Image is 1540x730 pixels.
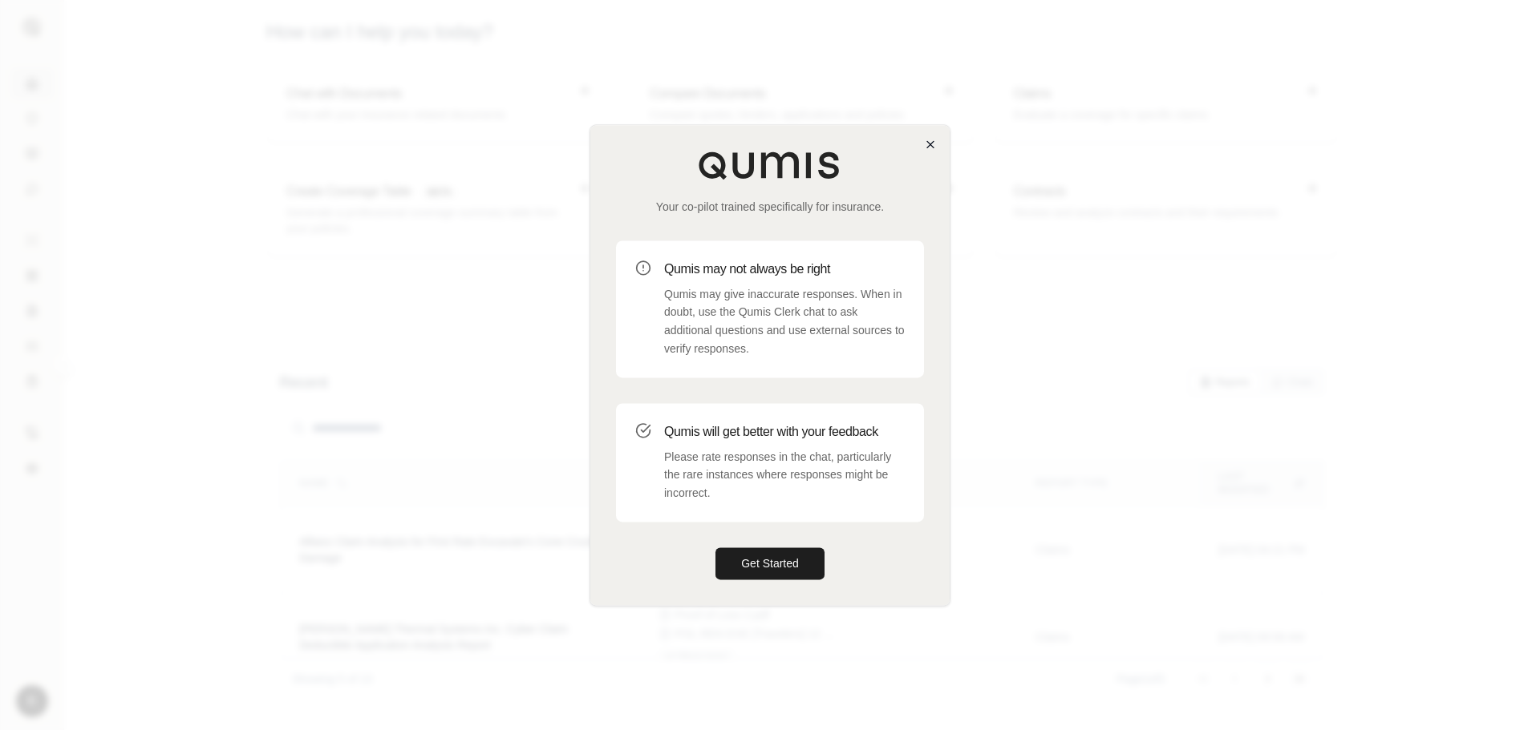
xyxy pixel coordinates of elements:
h3: Qumis may not always be right [664,260,905,279]
p: Your co-pilot trained specifically for insurance. [616,199,924,215]
p: Please rate responses in the chat, particularly the rare instances where responses might be incor... [664,448,905,502]
button: Get Started [715,547,825,579]
h3: Qumis will get better with your feedback [664,422,905,442]
img: Qumis Logo [698,151,842,179]
p: Qumis may give inaccurate responses. When in doubt, use the Qumis Clerk chat to ask additional qu... [664,285,905,358]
